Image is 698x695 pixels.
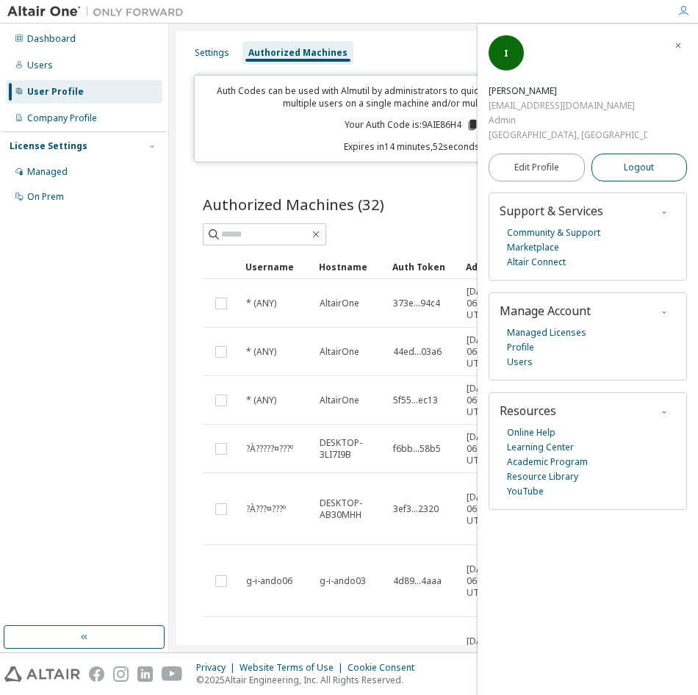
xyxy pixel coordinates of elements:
[507,425,555,440] a: Online Help
[137,666,153,682] img: linkedin.svg
[591,154,688,181] button: Logout
[246,346,276,358] span: * (ANY)
[467,563,527,599] span: [DATE] 06:50:30 AM UTC
[507,255,566,270] a: Altair Connect
[393,503,439,515] span: 3ef3...2320
[393,395,438,406] span: 5f55...ec13
[246,298,276,309] span: * (ANY)
[320,346,359,358] span: AltairOne
[507,325,586,340] a: Managed Licenses
[507,340,534,355] a: Profile
[489,113,647,128] div: Admin
[393,575,442,587] span: 4d89...4aaa
[196,662,240,674] div: Privacy
[467,635,527,671] span: [DATE] 07:09:37 AM UTC
[248,47,348,59] div: Authorized Machines
[89,666,104,682] img: facebook.svg
[393,346,442,358] span: 44ed...03a6
[507,455,588,469] a: Academic Program
[319,255,381,278] div: Hostname
[467,491,527,527] span: [DATE] 06:40:39 AM UTC
[320,298,359,309] span: AltairOne
[27,191,64,203] div: On Prem
[196,674,423,686] p: © 2025 Altair Engineering, Inc. All Rights Reserved.
[10,140,87,152] div: License Settings
[504,47,508,60] span: I
[195,47,229,59] div: Settings
[245,255,307,278] div: Username
[320,437,380,461] span: DESKTOP-3LI7I9B
[246,443,293,455] span: ?À?????¤???º
[489,154,585,181] a: Edit Profile
[27,112,97,124] div: Company Profile
[507,469,578,484] a: Resource Library
[624,160,654,175] span: Logout
[27,60,53,71] div: Users
[162,666,183,682] img: youtube.svg
[203,194,384,215] span: Authorized Machines (32)
[345,118,479,132] p: Your Auth Code is: 9AIE86H4
[392,255,454,278] div: Auth Token
[204,140,620,153] p: Expires in 14 minutes, 52 seconds
[467,383,527,418] span: [DATE] 06:02:02 AM UTC
[113,666,129,682] img: instagram.svg
[7,4,191,19] img: Altair One
[489,84,647,98] div: Itaru Ando
[320,395,359,406] span: AltairOne
[507,484,544,499] a: YouTube
[27,86,84,98] div: User Profile
[204,84,620,109] p: Auth Codes can be used with Almutil by administrators to quickly authorize license access by mult...
[393,298,440,309] span: 373e...94c4
[393,443,441,455] span: f6bb...58b5
[500,203,603,219] span: Support & Services
[466,255,528,278] div: Added At
[507,240,559,255] a: Marketplace
[467,334,527,370] span: [DATE] 06:02:02 AM UTC
[320,575,366,587] span: g-i-ando03
[467,286,527,321] span: [DATE] 06:55:55 AM UTC
[507,440,574,455] a: Learning Center
[320,497,380,521] span: DESKTOP-AB30MHH
[500,403,556,419] span: Resources
[27,166,68,178] div: Managed
[246,395,276,406] span: * (ANY)
[27,33,76,45] div: Dashboard
[514,162,559,173] span: Edit Profile
[246,503,286,515] span: ?À???¤???º
[489,98,647,113] div: [EMAIL_ADDRESS][DOMAIN_NAME]
[4,666,80,682] img: altair_logo.svg
[489,128,647,143] div: [GEOGRAPHIC_DATA], [GEOGRAPHIC_DATA]
[348,662,423,674] div: Cookie Consent
[507,226,600,240] a: Community & Support
[246,575,292,587] span: g-i-ando06
[467,431,527,467] span: [DATE] 06:31:59 AM UTC
[507,355,533,370] a: Users
[240,662,348,674] div: Website Terms of Use
[500,303,591,319] span: Manage Account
